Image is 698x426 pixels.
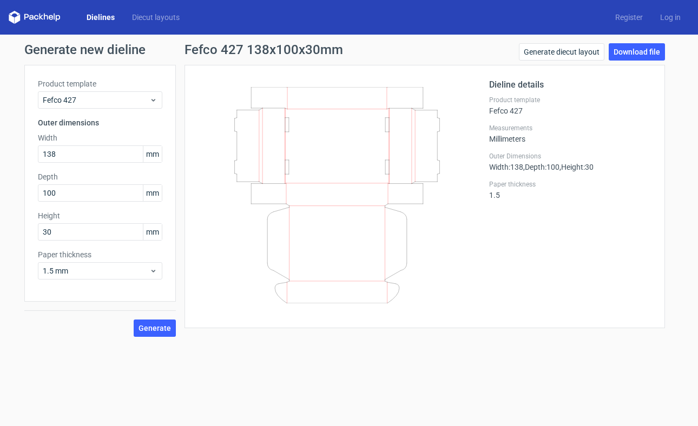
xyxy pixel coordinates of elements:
a: Download file [609,43,665,61]
h3: Outer dimensions [38,117,162,128]
span: , Height : 30 [559,163,594,171]
span: mm [143,185,162,201]
label: Measurements [489,124,651,132]
label: Product template [489,96,651,104]
h2: Dieline details [489,78,651,91]
span: Width : 138 [489,163,523,171]
span: mm [143,224,162,240]
label: Paper thickness [38,249,162,260]
div: Millimeters [489,124,651,143]
a: Generate diecut layout [519,43,604,61]
label: Width [38,132,162,143]
span: , Depth : 100 [523,163,559,171]
h1: Generate new dieline [24,43,674,56]
a: Dielines [78,12,123,23]
label: Height [38,210,162,221]
span: mm [143,146,162,162]
span: Fefco 427 [43,95,149,105]
label: Paper thickness [489,180,651,189]
span: Generate [139,324,171,332]
a: Log in [651,12,689,23]
a: Register [607,12,651,23]
span: 1.5 mm [43,265,149,276]
label: Product template [38,78,162,89]
a: Diecut layouts [123,12,188,23]
button: Generate [134,319,176,337]
h1: Fefco 427 138x100x30mm [185,43,343,56]
div: Fefco 427 [489,96,651,115]
div: 1.5 [489,180,651,199]
label: Outer Dimensions [489,152,651,161]
label: Depth [38,171,162,182]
